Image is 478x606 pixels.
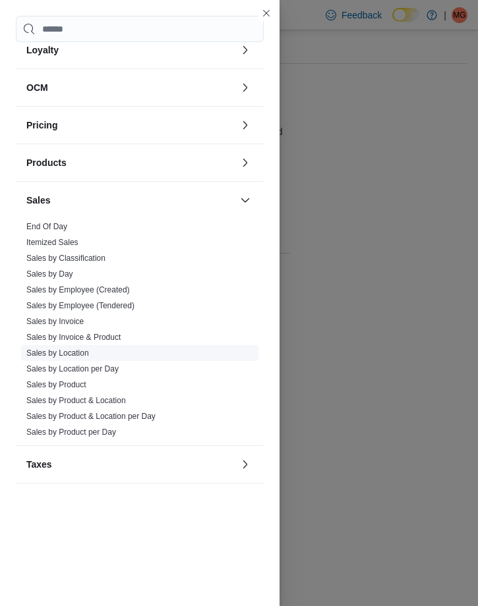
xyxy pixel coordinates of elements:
button: Products [26,156,235,169]
span: Sales by Employee (Tendered) [26,300,134,311]
button: Taxes [237,456,253,472]
span: End Of Day [26,221,67,232]
button: Sales [237,192,253,208]
span: Sales by Product & Location [26,395,126,406]
a: Itemized Sales [26,238,78,247]
button: Loyalty [237,42,253,58]
button: OCM [237,80,253,96]
a: Sales by Invoice [26,317,84,326]
span: Sales by Employee (Created) [26,285,130,295]
button: Pricing [237,117,253,133]
h3: OCM [26,81,48,94]
a: Sales by Product & Location per Day [26,412,156,421]
button: OCM [26,81,235,94]
span: Sales by Location per Day [26,364,119,374]
a: Sales by Product per Day [26,427,116,437]
button: Pricing [26,119,235,132]
span: Sales by Invoice [26,316,84,327]
a: Sales by Employee (Tendered) [26,301,134,310]
a: Sales by Product [26,380,86,389]
a: Sales by Location per Day [26,364,119,373]
button: Taxes [26,458,235,471]
button: Products [237,155,253,171]
div: Sales [16,219,264,445]
button: Sales [26,194,235,207]
a: End Of Day [26,222,67,231]
a: Sales by Classification [26,254,105,263]
h3: Pricing [26,119,57,132]
h3: Taxes [26,458,52,471]
span: Sales by Classification [26,253,105,263]
a: Sales by Day [26,269,73,279]
span: Itemized Sales [26,237,78,248]
a: Sales by Product & Location [26,396,126,405]
h3: Loyalty [26,43,59,57]
a: Sales by Invoice & Product [26,333,121,342]
h3: Sales [26,194,51,207]
a: Sales by Employee (Created) [26,285,130,294]
a: Sales by Location [26,348,89,358]
span: Sales by Invoice & Product [26,332,121,343]
span: Sales by Product [26,379,86,390]
button: Close this dialog [258,5,274,21]
h3: Products [26,156,67,169]
span: Sales by Product & Location per Day [26,411,156,422]
button: Loyalty [26,43,235,57]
